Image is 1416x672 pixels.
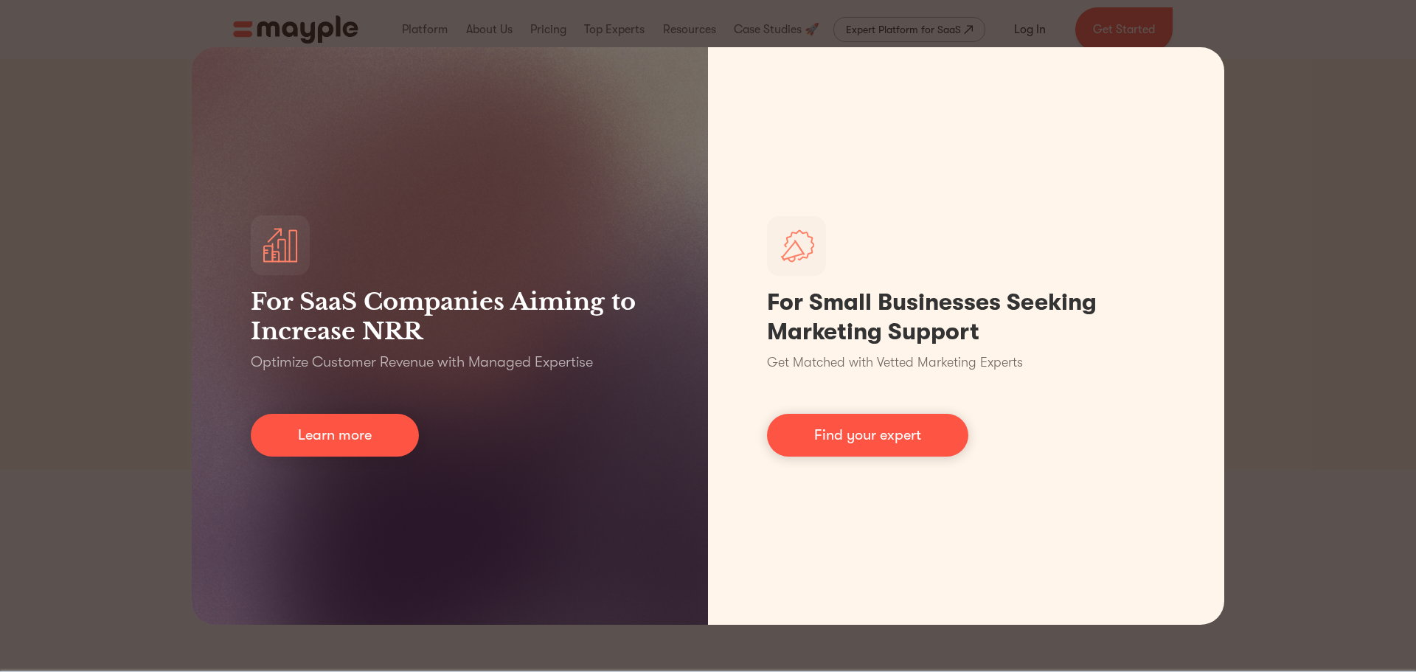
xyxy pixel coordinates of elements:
p: Get Matched with Vetted Marketing Experts [767,353,1023,373]
a: Find your expert [767,414,968,457]
h1: For Small Businesses Seeking Marketing Support [767,288,1165,347]
h3: For SaaS Companies Aiming to Increase NRR [251,287,649,346]
a: Learn more [251,414,419,457]
p: Optimize Customer Revenue with Managed Expertise [251,352,593,373]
